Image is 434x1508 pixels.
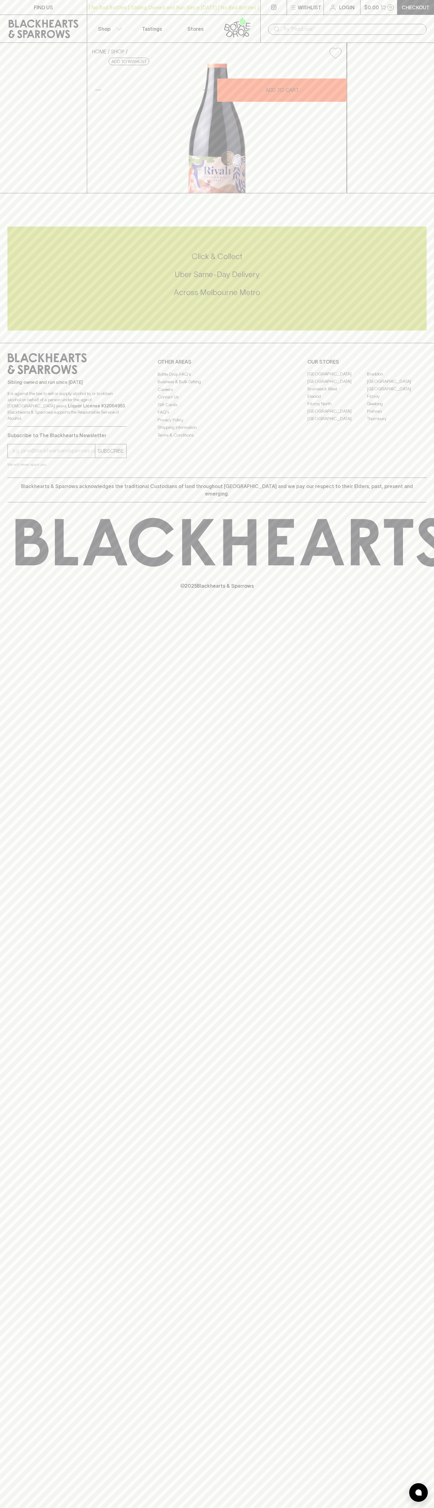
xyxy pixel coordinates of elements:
[307,370,367,378] a: [GEOGRAPHIC_DATA]
[339,4,355,11] p: Login
[367,415,427,423] a: Thornbury
[87,64,347,193] img: 38783.png
[283,24,422,34] input: Try "Pinot noir"
[307,393,367,400] a: Elwood
[109,58,149,65] button: Add to wishlist
[307,415,367,423] a: [GEOGRAPHIC_DATA]
[158,416,277,424] a: Privacy Policy
[298,4,321,11] p: Wishlist
[98,25,110,33] p: Shop
[7,251,427,262] h5: Click & Collect
[68,403,125,408] strong: Liquor License #32064953
[307,400,367,408] a: Fitzroy North
[12,482,422,497] p: Blackhearts & Sparrows acknowledges the traditional Custodians of land throughout [GEOGRAPHIC_DAT...
[307,378,367,385] a: [GEOGRAPHIC_DATA]
[7,390,127,421] p: It is against the law to sell or supply alcohol to, or to obtain alcohol on behalf of a person un...
[158,393,277,401] a: Contact Us
[367,400,427,408] a: Geelong
[217,79,347,102] button: ADD TO CART
[367,385,427,393] a: [GEOGRAPHIC_DATA]
[34,4,53,11] p: FIND US
[158,386,277,393] a: Careers
[158,424,277,431] a: Shipping Information
[367,370,427,378] a: Braddon
[7,379,127,385] p: Sibling owned and run since [DATE]
[87,15,131,43] button: Shop
[327,45,344,61] button: Add to wishlist
[307,385,367,393] a: Brunswick West
[95,444,126,458] button: SUBSCRIBE
[367,378,427,385] a: [GEOGRAPHIC_DATA]
[92,49,106,54] a: HOME
[7,461,127,468] p: We will never spam you
[187,25,204,33] p: Stores
[98,447,124,455] p: SUBSCRIBE
[12,446,95,456] input: e.g. jane@blackheartsandsparrows.com.au
[7,269,427,280] h5: Uber Same-Day Delivery
[158,409,277,416] a: FAQ's
[111,49,124,54] a: SHOP
[158,370,277,378] a: Bottle Drop FAQ's
[402,4,430,11] p: Checkout
[266,86,299,94] p: ADD TO CART
[367,408,427,415] a: Prahran
[307,408,367,415] a: [GEOGRAPHIC_DATA]
[174,15,217,43] a: Stores
[367,393,427,400] a: Fitzroy
[158,358,277,366] p: OTHER AREAS
[415,1489,422,1496] img: bubble-icon
[7,432,127,439] p: Subscribe to The Blackhearts Newsletter
[389,6,392,9] p: 0
[7,227,427,330] div: Call to action block
[142,25,162,33] p: Tastings
[158,378,277,386] a: Business & Bulk Gifting
[158,431,277,439] a: Terms & Conditions
[307,358,427,366] p: OUR STORES
[7,287,427,298] h5: Across Melbourne Metro
[130,15,174,43] a: Tastings
[364,4,379,11] p: $0.00
[158,401,277,408] a: Gift Cards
